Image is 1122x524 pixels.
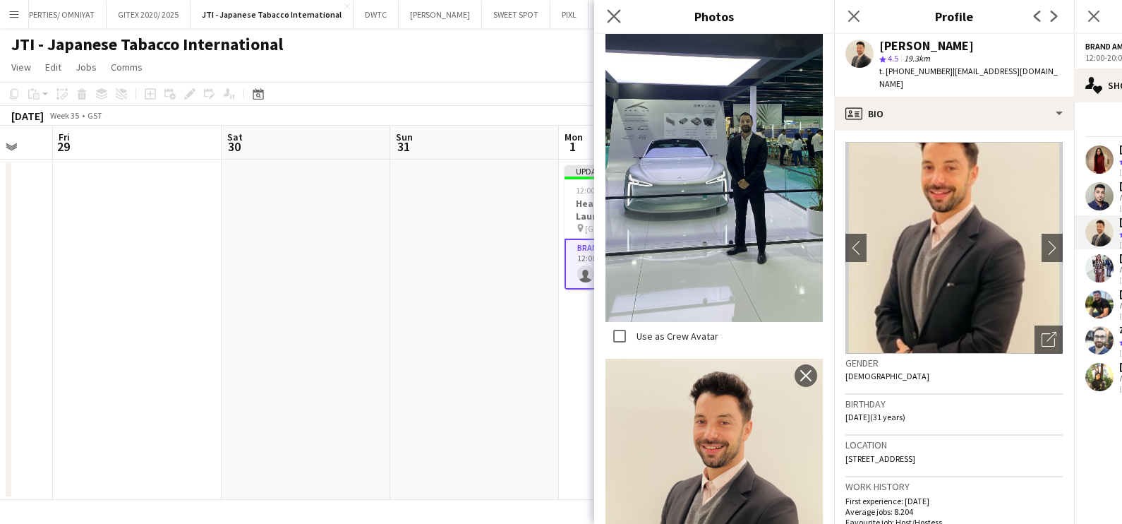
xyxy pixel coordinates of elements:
[634,330,718,343] label: Use as Crew Avatar
[562,138,583,155] span: 1
[594,7,834,25] h3: Photos
[565,131,583,143] span: Mon
[6,58,37,76] a: View
[550,1,589,28] button: PIXL
[394,138,413,155] span: 31
[399,1,482,28] button: [PERSON_NAME]
[88,110,102,121] div: GST
[1034,326,1063,354] div: Open photos pop-in
[47,110,82,121] span: Week 35
[70,58,102,76] a: Jobs
[845,439,1063,451] h3: Location
[585,223,691,234] span: [GEOGRAPHIC_DATA] - Different locations
[845,371,929,381] span: [DEMOGRAPHIC_DATA]
[834,7,1074,25] h3: Profile
[879,66,1058,89] span: | [EMAIL_ADDRESS][DOMAIN_NAME]
[589,1,682,28] button: TROYA AESTHETICS
[11,109,44,123] div: [DATE]
[845,496,1063,506] p: First experience: [DATE]
[834,97,1074,131] div: Bio
[45,61,61,73] span: Edit
[845,506,1063,517] p: Average jobs: 8.204
[11,34,283,55] h1: JTI - Japanese Tabacco International
[105,58,148,76] a: Comms
[901,53,933,64] span: 19.3km
[56,138,70,155] span: 29
[845,142,1063,354] img: Crew avatar or photo
[11,61,31,73] span: View
[845,398,1063,410] h3: Birthday
[225,138,243,155] span: 30
[879,40,974,52] div: [PERSON_NAME]
[879,66,953,76] span: t. [PHONE_NUMBER]
[845,453,915,464] span: [STREET_ADDRESS]
[59,131,70,143] span: Fri
[76,61,97,73] span: Jobs
[576,185,633,196] span: 12:00-20:00 (8h)
[845,412,905,422] span: [DATE] (31 years)
[107,1,191,28] button: GITEX 2020/ 2025
[482,1,550,28] button: SWEET SPOT
[888,53,898,64] span: 4.5
[565,239,723,290] app-card-role: Brand Ambassador104A0/112:00-20:00 (8h)
[111,61,143,73] span: Comms
[565,165,723,177] div: Updated
[354,1,399,28] button: DWTC
[40,58,67,76] a: Edit
[845,480,1063,493] h3: Work history
[565,197,723,222] h3: Heated Tobacco - UAE Launch Program
[845,357,1063,369] h3: Gender
[227,131,243,143] span: Sat
[191,1,354,28] button: JTI - Japanese Tabacco International
[396,131,413,143] span: Sun
[565,165,723,290] app-job-card: Updated12:00-20:00 (8h)0/1Heated Tobacco - UAE Launch Program [GEOGRAPHIC_DATA] - Different locat...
